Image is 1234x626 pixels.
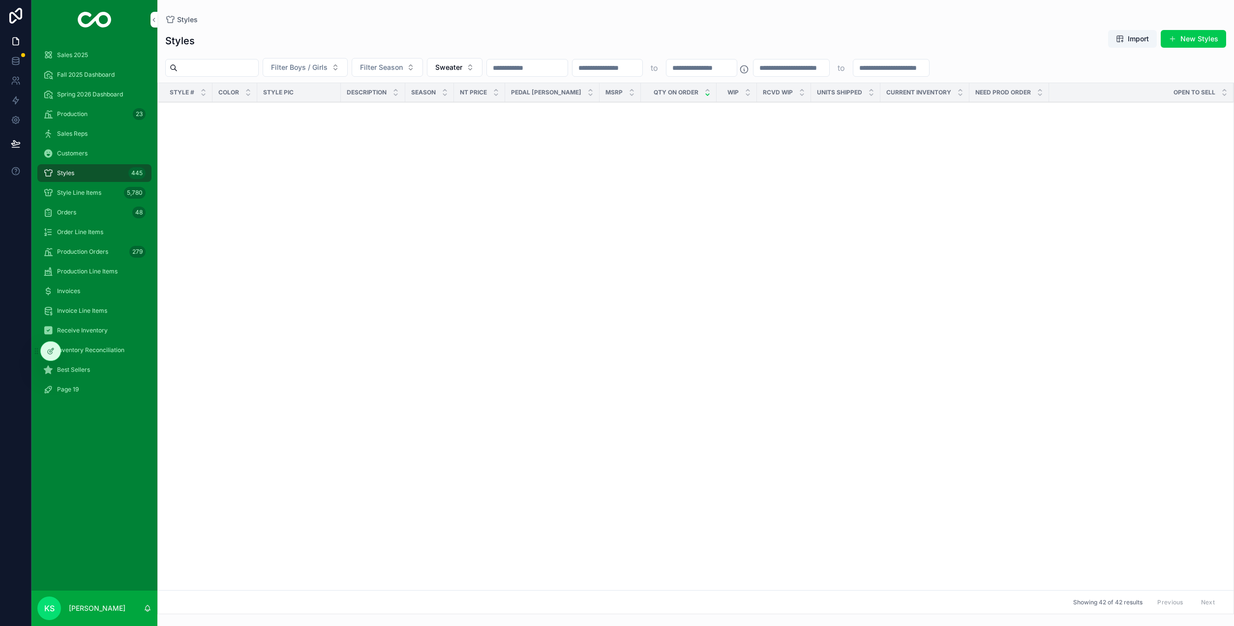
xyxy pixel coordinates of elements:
span: Production Line Items [57,268,118,275]
p: [PERSON_NAME] [69,603,125,613]
span: Customers [57,149,88,157]
a: Customers [37,145,151,162]
div: 279 [129,246,146,258]
span: Orders [57,209,76,216]
span: Style Pic [263,89,294,96]
span: Rcvd WIP [763,89,793,96]
span: NT Price [460,89,487,96]
button: Select Button [263,58,348,77]
a: Orders48 [37,204,151,221]
span: Pedal [PERSON_NAME] [511,89,581,96]
a: Production Orders279 [37,243,151,261]
span: Need Prod Order [975,89,1031,96]
span: Sweater [435,62,462,72]
span: Invoices [57,287,80,295]
button: Select Button [352,58,423,77]
span: Filter Season [360,62,403,72]
span: Invoice Line Items [57,307,107,315]
span: Sales Reps [57,130,88,138]
span: Page 19 [57,386,79,393]
a: Order Line Items [37,223,151,241]
span: Production [57,110,88,118]
span: Best Sellers [57,366,90,374]
div: 5,780 [124,187,146,199]
span: Season [411,89,436,96]
span: Receive Inventory [57,327,108,334]
span: Style Line Items [57,189,101,197]
span: Spring 2026 Dashboard [57,90,123,98]
span: Order Line Items [57,228,103,236]
a: Page 19 [37,381,151,398]
span: Import [1128,34,1149,44]
a: Sales Reps [37,125,151,143]
span: Color [218,89,239,96]
span: Qty on Order [654,89,698,96]
span: Open to Sell [1174,89,1215,96]
a: Spring 2026 Dashboard [37,86,151,103]
button: New Styles [1161,30,1226,48]
a: Best Sellers [37,361,151,379]
span: Production Orders [57,248,108,256]
span: WIP [727,89,739,96]
p: to [838,62,845,74]
img: App logo [78,12,112,28]
span: Units Shipped [817,89,862,96]
span: Styles [177,15,198,25]
div: 23 [133,108,146,120]
span: Showing 42 of 42 results [1073,598,1143,606]
a: Styles445 [37,164,151,182]
a: Style Line Items5,780 [37,184,151,202]
a: Invoice Line Items [37,302,151,320]
span: Style # [170,89,194,96]
button: Select Button [427,58,482,77]
h1: Styles [165,34,195,48]
a: Inventory Reconciliation [37,341,151,359]
a: Receive Inventory [37,322,151,339]
span: Inventory Reconciliation [57,346,124,354]
a: Styles [165,15,198,25]
a: Fall 2025 Dashboard [37,66,151,84]
span: MSRP [605,89,623,96]
span: Styles [57,169,74,177]
div: 445 [128,167,146,179]
span: Description [347,89,387,96]
p: to [651,62,658,74]
div: scrollable content [31,39,157,411]
a: Sales 2025 [37,46,151,64]
span: Fall 2025 Dashboard [57,71,115,79]
a: Production Line Items [37,263,151,280]
span: Filter Boys / Girls [271,62,328,72]
span: Current Inventory [886,89,951,96]
div: 48 [132,207,146,218]
button: Import [1108,30,1157,48]
span: Sales 2025 [57,51,88,59]
a: Invoices [37,282,151,300]
a: Production23 [37,105,151,123]
span: KS [44,602,55,614]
